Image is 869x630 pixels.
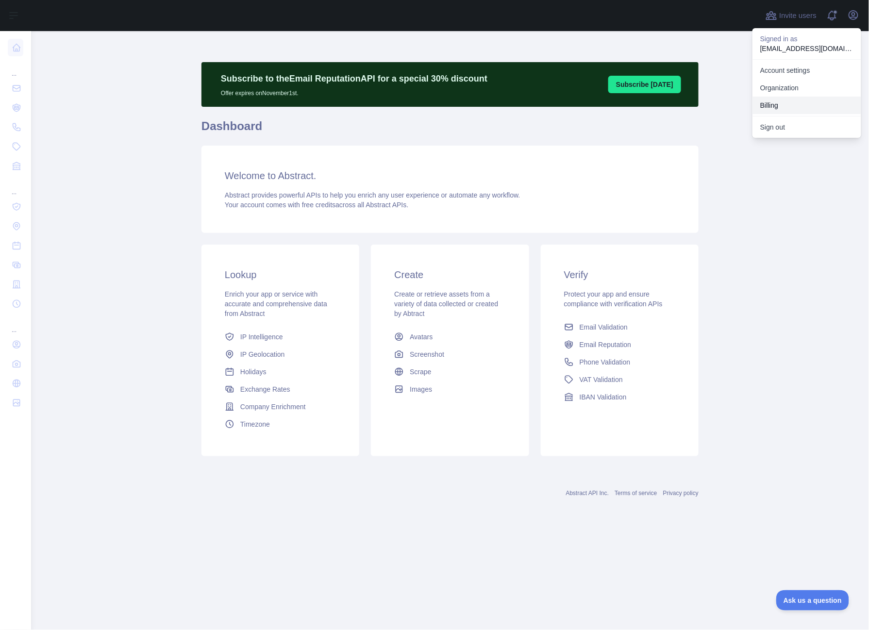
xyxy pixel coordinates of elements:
p: Offer expires on November 1st. [221,85,487,97]
span: IP Geolocation [240,349,285,359]
span: Enrich your app or service with accurate and comprehensive data from Abstract [225,290,327,317]
span: Exchange Rates [240,384,290,394]
span: Email Reputation [580,340,632,349]
span: free credits [302,201,335,209]
span: VAT Validation [580,375,623,384]
span: Scrape [410,367,431,377]
a: Organization [752,79,861,97]
span: Phone Validation [580,357,631,367]
div: ... [8,58,23,78]
button: Invite users [764,8,819,23]
h3: Create [394,268,505,282]
div: ... [8,315,23,334]
p: [EMAIL_ADDRESS][DOMAIN_NAME] [760,44,853,53]
a: Screenshot [390,346,509,363]
a: Avatars [390,328,509,346]
h3: Welcome to Abstract. [225,169,675,182]
button: Billing [752,97,861,114]
span: Images [410,384,432,394]
button: Sign out [752,118,861,136]
span: Company Enrichment [240,402,306,412]
a: IP Geolocation [221,346,340,363]
a: Exchange Rates [221,381,340,398]
a: IBAN Validation [560,388,679,406]
span: Avatars [410,332,433,342]
a: IP Intelligence [221,328,340,346]
span: Timezone [240,419,270,429]
span: Invite users [779,10,817,21]
a: Terms of service [615,490,657,497]
a: Email Reputation [560,336,679,353]
h3: Lookup [225,268,336,282]
p: Subscribe to the Email Reputation API for a special 30 % discount [221,72,487,85]
a: Email Validation [560,318,679,336]
span: Create or retrieve assets from a variety of data collected or created by Abtract [394,290,498,317]
span: Holidays [240,367,267,377]
iframe: Toggle Customer Support [776,590,850,611]
span: Screenshot [410,349,444,359]
a: Account settings [752,62,861,79]
a: Scrape [390,363,509,381]
a: Images [390,381,509,398]
a: VAT Validation [560,371,679,388]
button: Subscribe [DATE] [608,76,681,93]
a: Timezone [221,415,340,433]
a: Holidays [221,363,340,381]
span: IP Intelligence [240,332,283,342]
div: ... [8,177,23,196]
span: Email Validation [580,322,628,332]
p: Signed in as [760,34,853,44]
h3: Verify [564,268,675,282]
a: Company Enrichment [221,398,340,415]
a: Phone Validation [560,353,679,371]
span: Abstract provides powerful APIs to help you enrich any user experience or automate any workflow. [225,191,520,199]
a: Privacy policy [663,490,699,497]
h1: Dashboard [201,118,699,142]
span: Your account comes with across all Abstract APIs. [225,201,408,209]
a: Abstract API Inc. [566,490,609,497]
span: Protect your app and ensure compliance with verification APIs [564,290,663,308]
span: IBAN Validation [580,392,627,402]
